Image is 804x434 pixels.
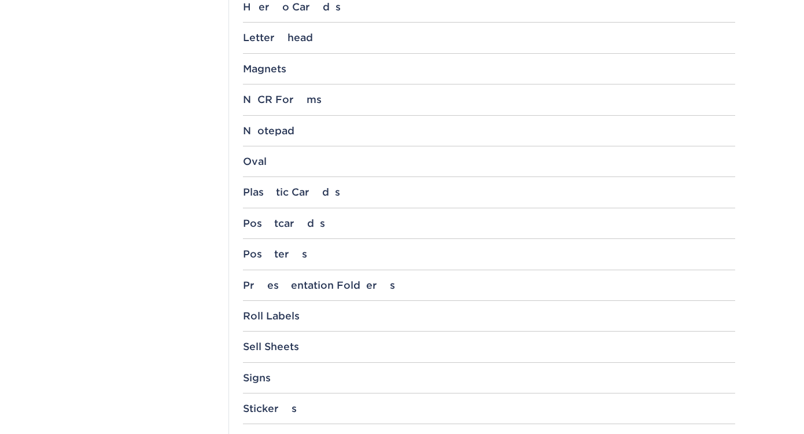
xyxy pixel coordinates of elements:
[243,248,735,260] div: Posters
[243,403,735,414] div: Stickers
[243,218,735,229] div: Postcards
[243,310,735,322] div: Roll Labels
[243,32,735,43] div: Letterhead
[243,341,735,352] div: Sell Sheets
[243,63,735,75] div: Magnets
[243,125,735,137] div: Notepad
[243,156,735,167] div: Oval
[243,186,735,198] div: Plastic Cards
[243,279,735,291] div: Presentation Folders
[243,372,735,384] div: Signs
[243,94,735,105] div: NCR Forms
[243,1,735,13] div: Hero Cards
